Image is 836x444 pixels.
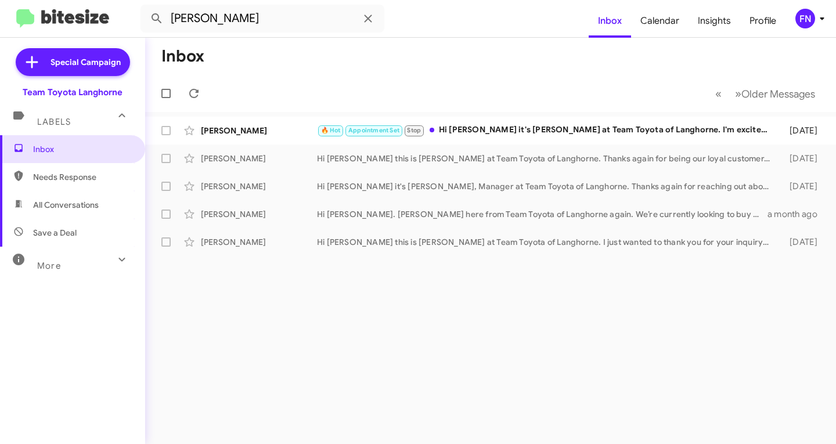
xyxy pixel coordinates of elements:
h1: Inbox [161,47,204,66]
a: Special Campaign [16,48,130,76]
div: Hi [PERSON_NAME] it's [PERSON_NAME] at Team Toyota of Langhorne. I'm excited to share an exclusiv... [317,124,776,137]
div: [PERSON_NAME] [201,181,317,192]
div: Hi [PERSON_NAME] this is [PERSON_NAME] at Team Toyota of Langhorne. Thanks again for being our lo... [317,153,776,164]
div: a month ago [767,208,827,220]
span: Stop [407,127,421,134]
button: FN [785,9,823,28]
div: Hi [PERSON_NAME]. [PERSON_NAME] here from Team Toyota of Langhorne again. We’re currently looking... [317,208,767,220]
a: Insights [689,4,740,38]
span: « [715,86,722,101]
div: FN [795,9,815,28]
span: Labels [37,117,71,127]
button: Previous [708,82,729,106]
span: More [37,261,61,271]
div: [DATE] [776,125,827,136]
span: Needs Response [33,171,132,183]
button: Next [728,82,822,106]
a: Inbox [589,4,631,38]
div: [DATE] [776,236,827,248]
nav: Page navigation example [709,82,822,106]
span: Save a Deal [33,227,77,239]
div: [DATE] [776,181,827,192]
div: [DATE] [776,153,827,164]
div: Hi [PERSON_NAME] it's [PERSON_NAME], Manager at Team Toyota of Langhorne. Thanks again for reachi... [317,181,776,192]
span: Older Messages [741,88,815,100]
div: [PERSON_NAME] [201,153,317,164]
span: All Conversations [33,199,99,211]
span: 🔥 Hot [321,127,341,134]
span: Inbox [33,143,132,155]
div: Team Toyota Langhorne [23,86,122,98]
span: » [735,86,741,101]
div: Hi [PERSON_NAME] this is [PERSON_NAME] at Team Toyota of Langhorne. I just wanted to thank you fo... [317,236,776,248]
div: [PERSON_NAME] [201,125,317,136]
span: Appointment Set [348,127,399,134]
div: [PERSON_NAME] [201,236,317,248]
span: Special Campaign [51,56,121,68]
input: Search [140,5,384,33]
div: [PERSON_NAME] [201,208,317,220]
a: Profile [740,4,785,38]
a: Calendar [631,4,689,38]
